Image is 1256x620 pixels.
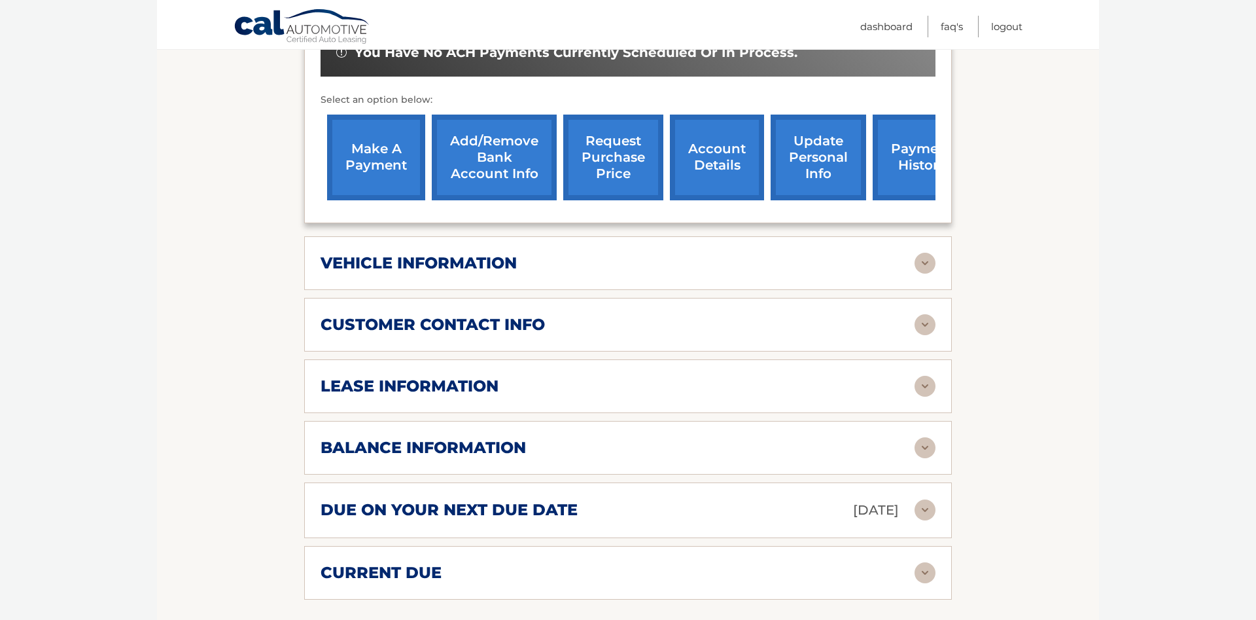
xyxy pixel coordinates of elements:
a: Add/Remove bank account info [432,115,557,200]
h2: vehicle information [321,253,517,273]
a: request purchase price [563,115,663,200]
a: make a payment [327,115,425,200]
p: [DATE] [853,499,899,522]
h2: current due [321,563,442,583]
img: accordion-rest.svg [915,253,935,274]
a: Dashboard [860,16,913,37]
h2: lease information [321,376,498,396]
img: accordion-rest.svg [915,437,935,458]
a: update personal info [771,115,866,200]
img: accordion-rest.svg [915,562,935,583]
img: alert-white.svg [336,47,347,58]
a: Cal Automotive [234,9,371,46]
img: accordion-rest.svg [915,314,935,335]
span: You have no ACH payments currently scheduled or in process. [355,45,797,61]
a: FAQ's [941,16,963,37]
a: payment history [873,115,971,200]
h2: balance information [321,438,526,458]
img: accordion-rest.svg [915,500,935,520]
img: accordion-rest.svg [915,376,935,397]
h2: due on your next due date [321,500,578,520]
p: Select an option below: [321,92,935,108]
h2: customer contact info [321,315,545,335]
a: Logout [991,16,1022,37]
a: account details [670,115,764,200]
